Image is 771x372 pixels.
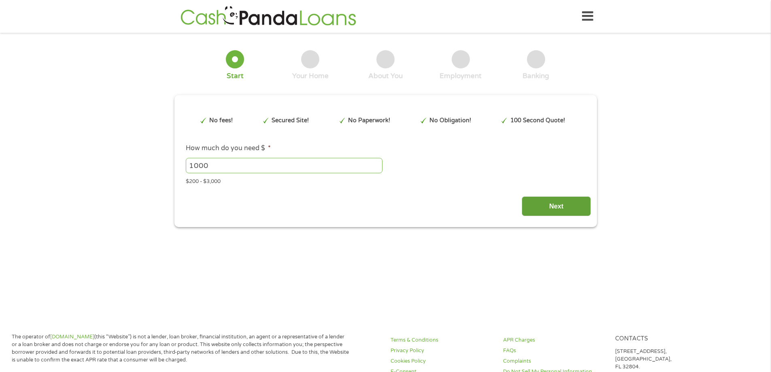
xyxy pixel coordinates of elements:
[272,116,309,125] p: Secured Site!
[615,348,718,371] p: [STREET_ADDRESS], [GEOGRAPHIC_DATA], FL 32804.
[391,347,493,355] a: Privacy Policy
[368,72,403,81] div: About You
[186,175,585,186] div: $200 - $3,000
[429,116,471,125] p: No Obligation!
[391,357,493,365] a: Cookies Policy
[503,336,606,344] a: APR Charges
[503,357,606,365] a: Complaints
[522,196,591,216] input: Next
[209,116,233,125] p: No fees!
[510,116,565,125] p: 100 Second Quote!
[227,72,244,81] div: Start
[348,116,390,125] p: No Paperwork!
[391,336,493,344] a: Terms & Conditions
[12,333,349,364] p: The operator of (this “Website”) is not a lender, loan broker, financial institution, an agent or...
[186,144,271,153] label: How much do you need $
[292,72,329,81] div: Your Home
[440,72,482,81] div: Employment
[178,5,359,28] img: GetLoanNow Logo
[503,347,606,355] a: FAQs
[50,334,94,340] a: [DOMAIN_NAME]
[522,72,549,81] div: Banking
[615,335,718,343] h4: Contacts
